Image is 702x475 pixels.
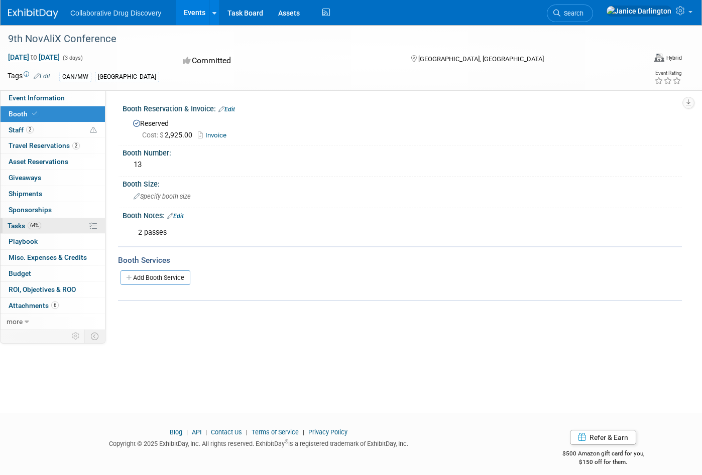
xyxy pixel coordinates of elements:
div: 2 passes [131,223,573,243]
a: Tasks64% [1,218,105,234]
span: Search [560,10,583,17]
span: more [7,318,23,326]
span: Sponsorships [9,206,52,214]
div: Event Rating [654,71,681,76]
div: Booth Number: [123,145,682,158]
span: Playbook [9,237,38,245]
div: Copyright © 2025 ExhibitDay, Inc. All rights reserved. ExhibitDay is a registered trademark of Ex... [8,437,510,448]
div: Committed [180,52,395,70]
span: Collaborative Drug Discovery [70,9,161,17]
a: Privacy Policy [308,428,347,436]
a: Attachments6 [1,298,105,313]
span: Potential Scheduling Conflict -- at least one attendee is tagged in another overlapping event. [90,126,97,135]
span: 6 [51,301,59,309]
span: 2,925.00 [142,131,196,139]
a: Invoice [198,131,231,139]
a: Terms of Service [252,428,299,436]
span: to [29,53,39,61]
td: Tags [8,71,50,82]
a: Search [547,5,593,22]
span: Misc. Expenses & Credits [9,253,87,261]
span: Asset Reservations [9,157,68,166]
a: Edit [218,106,235,113]
div: [GEOGRAPHIC_DATA] [95,72,159,82]
a: API [192,428,201,436]
img: Janice Darlington [606,6,672,17]
sup: ® [285,439,288,444]
a: Giveaways [1,170,105,186]
a: Refer & Earn [570,430,636,445]
a: Contact Us [211,428,242,436]
a: Sponsorships [1,202,105,218]
span: [GEOGRAPHIC_DATA], [GEOGRAPHIC_DATA] [418,55,544,63]
a: Asset Reservations [1,154,105,170]
td: Personalize Event Tab Strip [67,330,85,343]
td: Toggle Event Tabs [85,330,105,343]
a: Shipments [1,186,105,202]
span: | [244,428,250,436]
a: Blog [170,428,182,436]
a: Budget [1,266,105,281]
span: Travel Reservations [9,141,80,149]
div: Reserved [130,116,674,140]
a: Add Booth Service [121,270,190,285]
span: Staff [9,126,34,134]
span: (3 days) [62,55,83,61]
a: ROI, Objectives & ROO [1,282,105,297]
div: $150 off for them. [525,458,682,466]
div: Hybrid [666,54,682,62]
a: Edit [34,73,50,80]
div: Booth Notes: [123,208,682,221]
a: Edit [167,213,184,220]
div: Event Format [582,52,682,67]
span: Event Information [9,94,65,102]
span: Budget [9,269,31,277]
span: Booth [9,110,39,118]
span: | [203,428,209,436]
a: Misc. Expenses & Credits [1,250,105,265]
span: Shipments [9,190,42,198]
span: Specify booth size [134,193,191,200]
span: 2 [72,142,80,149]
span: Tasks [8,222,41,230]
div: CAN/MW [59,72,91,82]
a: Event Information [1,90,105,106]
span: [DATE] [DATE] [8,53,60,62]
a: Playbook [1,234,105,249]
span: Attachments [9,301,59,309]
div: $500 Amazon gift card for you, [525,443,682,466]
span: | [184,428,190,436]
div: Booth Services [118,255,682,266]
div: 13 [130,157,674,173]
div: 9th NovAliX Conference [5,30,625,48]
a: Travel Reservations2 [1,138,105,153]
span: Cost: $ [142,131,165,139]
span: Giveaways [9,174,41,182]
div: Booth Size: [123,177,682,189]
i: Booth reservation complete [32,111,37,116]
a: Booth [1,106,105,122]
a: Staff2 [1,122,105,138]
span: | [300,428,307,436]
span: 64% [28,222,41,229]
div: Booth Reservation & Invoice: [123,101,682,114]
img: ExhibitDay [8,9,58,19]
img: Format-Hybrid.png [654,54,664,62]
span: ROI, Objectives & ROO [9,285,76,293]
div: Event Format [654,52,682,62]
a: more [1,314,105,330]
span: 2 [26,126,34,133]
